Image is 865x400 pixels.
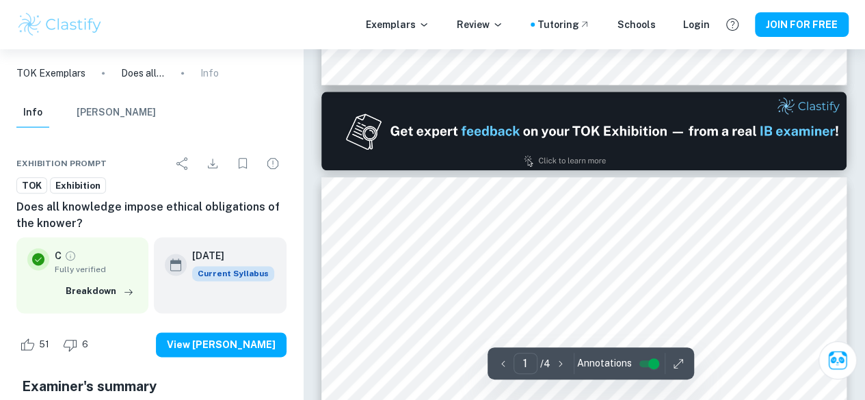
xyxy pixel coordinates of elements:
[62,281,137,302] button: Breakdown
[59,334,96,356] div: Dislike
[16,98,49,128] button: Info
[577,356,632,371] span: Annotations
[16,177,47,194] a: TOK
[192,248,263,263] h6: [DATE]
[192,266,274,281] div: This exemplar is based on the current syllabus. Feel free to refer to it for inspiration/ideas wh...
[55,263,137,276] span: Fully verified
[16,157,107,170] span: Exhibition Prompt
[156,332,287,357] button: View [PERSON_NAME]
[540,356,550,371] p: / 4
[755,12,849,37] button: JOIN FOR FREE
[16,334,57,356] div: Like
[192,266,274,281] span: Current Syllabus
[50,177,106,194] a: Exhibition
[16,11,103,38] img: Clastify logo
[721,13,744,36] button: Help and Feedback
[121,66,165,81] p: Does all knowledge impose ethical obligations of the knower?
[321,92,847,170] img: Ad
[31,338,57,351] span: 51
[75,338,96,351] span: 6
[617,17,656,32] a: Schools
[16,199,287,232] h6: Does all knowledge impose ethical obligations of the knower?
[200,66,219,81] p: Info
[55,248,62,263] p: C
[17,179,46,193] span: TOK
[51,179,105,193] span: Exhibition
[77,98,156,128] button: [PERSON_NAME]
[457,17,503,32] p: Review
[819,341,857,379] button: Ask Clai
[64,250,77,262] a: Grade fully verified
[259,150,287,177] div: Report issue
[537,17,590,32] a: Tutoring
[229,150,256,177] div: Bookmark
[169,150,196,177] div: Share
[22,376,281,397] h5: Examiner's summary
[199,150,226,177] div: Download
[366,17,429,32] p: Exemplars
[683,17,710,32] a: Login
[16,66,85,81] a: TOK Exemplars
